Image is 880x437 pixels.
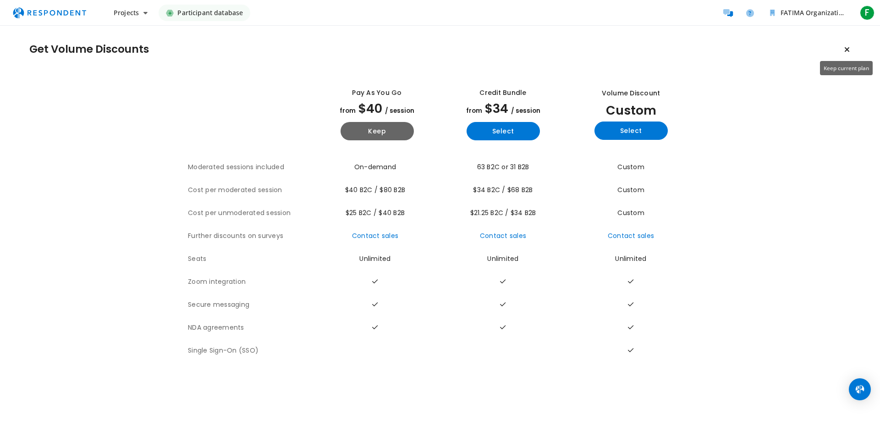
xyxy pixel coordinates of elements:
[719,4,737,22] a: Message participants
[485,100,508,117] span: $34
[479,88,526,98] div: Credit Bundle
[352,88,401,98] div: Pay as you go
[188,316,314,339] th: NDA agreements
[602,89,660,98] div: Volume Discount
[617,208,644,217] span: Custom
[511,106,540,115] span: / session
[615,254,646,263] span: Unlimited
[860,6,874,20] span: F
[466,106,482,115] span: from
[358,100,382,117] span: $40
[106,5,155,21] button: Projects
[345,185,405,194] span: $40 B2C / $80 B2B
[858,5,876,21] button: F
[606,102,656,119] span: Custom
[29,43,149,56] h1: Get Volume Discounts
[159,5,250,21] a: Participant database
[188,156,314,179] th: Moderated sessions included
[467,122,540,140] button: Select yearly basic plan
[7,4,92,22] img: respondent-logo.png
[188,248,314,271] th: Seats
[341,122,414,140] button: Keep current yearly payg plan
[617,162,644,171] span: Custom
[763,5,854,21] button: FATIMA Organization Team
[824,64,869,72] span: Keep current plan
[470,208,536,217] span: $21.25 B2C / $34 B2B
[354,162,396,171] span: On-demand
[849,378,871,400] div: Open Intercom Messenger
[473,185,533,194] span: $34 B2C / $68 B2B
[608,231,654,240] a: Contact sales
[359,254,390,263] span: Unlimited
[346,208,405,217] span: $25 B2C / $40 B2B
[480,231,526,240] a: Contact sales
[781,8,865,17] span: FATIMA Organization Team
[177,5,243,21] span: Participant database
[188,339,314,362] th: Single Sign-On (SSO)
[188,202,314,225] th: Cost per unmoderated session
[487,254,518,263] span: Unlimited
[188,179,314,202] th: Cost per moderated session
[114,8,139,17] span: Projects
[352,231,398,240] a: Contact sales
[741,4,759,22] a: Help and support
[188,225,314,248] th: Further discounts on surveys
[188,271,314,293] th: Zoom integration
[617,185,644,194] span: Custom
[340,106,356,115] span: from
[838,40,856,59] button: Keep current plan
[385,106,414,115] span: / session
[188,293,314,316] th: Secure messaging
[477,162,529,171] span: 63 B2C or 31 B2B
[594,122,668,140] button: Select yearly custom_static plan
